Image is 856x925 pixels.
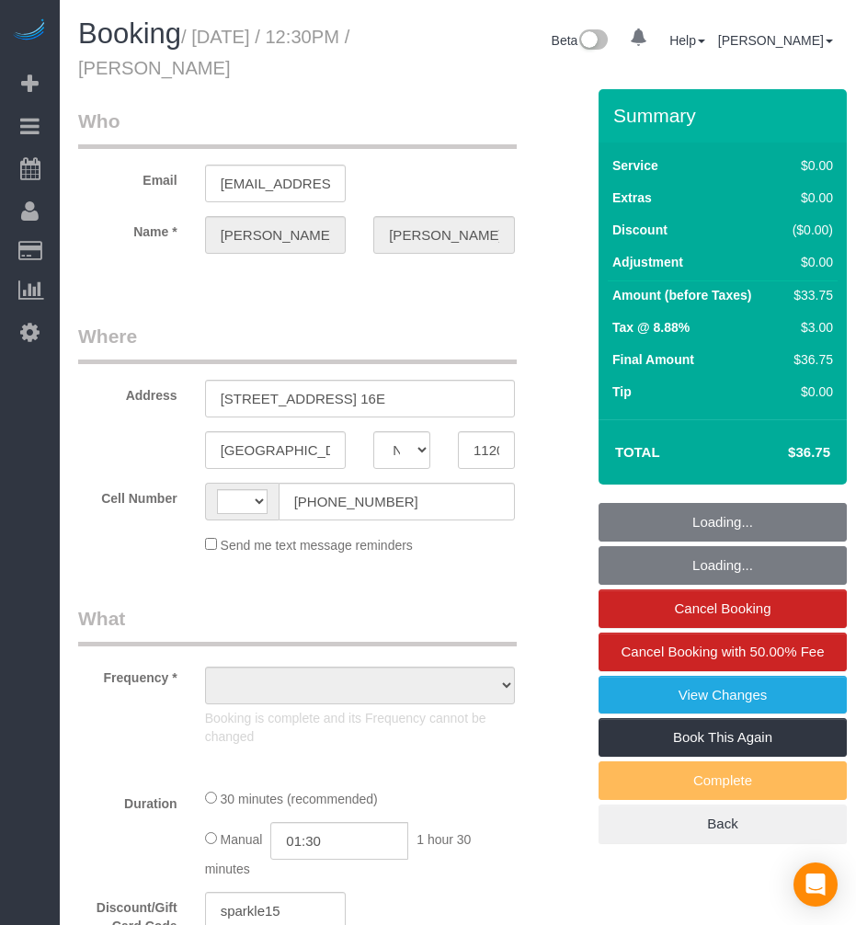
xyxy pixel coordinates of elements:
[64,165,191,189] label: Email
[78,323,517,364] legend: Where
[784,318,833,337] div: $3.00
[599,676,847,714] a: View Changes
[221,538,413,553] span: Send me text message reminders
[599,633,847,671] a: Cancel Booking with 50.00% Fee
[622,644,825,659] span: Cancel Booking with 50.00% Fee
[373,216,515,254] input: Last Name
[793,862,838,907] div: Open Intercom Messenger
[205,832,472,876] span: 1 hour 30 minutes
[78,17,181,50] span: Booking
[612,188,652,207] label: Extras
[64,662,191,687] label: Frequency *
[458,431,515,469] input: Zip Code
[205,216,347,254] input: First Name
[612,156,658,175] label: Service
[78,108,517,149] legend: Who
[784,350,833,369] div: $36.75
[64,483,191,508] label: Cell Number
[221,792,378,806] span: 30 minutes (recommended)
[279,483,515,520] input: Cell Number
[64,216,191,241] label: Name *
[784,286,833,304] div: $33.75
[784,188,833,207] div: $0.00
[11,18,48,44] img: Automaid Logo
[669,33,705,48] a: Help
[784,253,833,271] div: $0.00
[205,165,347,202] input: Email
[784,221,833,239] div: ($0.00)
[784,156,833,175] div: $0.00
[612,286,751,304] label: Amount (before Taxes)
[612,350,694,369] label: Final Amount
[612,221,668,239] label: Discount
[612,318,690,337] label: Tax @ 8.88%
[78,27,349,78] small: / [DATE] / 12:30PM / [PERSON_NAME]
[612,253,683,271] label: Adjustment
[599,589,847,628] a: Cancel Booking
[64,380,191,405] label: Address
[613,105,838,126] h3: Summary
[205,431,347,469] input: City
[784,383,833,401] div: $0.00
[221,832,263,847] span: Manual
[577,29,608,53] img: New interface
[599,718,847,757] a: Book This Again
[78,605,517,646] legend: What
[552,33,609,48] a: Beta
[205,709,515,746] p: Booking is complete and its Frequency cannot be changed
[612,383,632,401] label: Tip
[733,445,830,461] h4: $36.75
[64,788,191,813] label: Duration
[599,805,847,843] a: Back
[718,33,833,48] a: [PERSON_NAME]
[615,444,660,460] strong: Total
